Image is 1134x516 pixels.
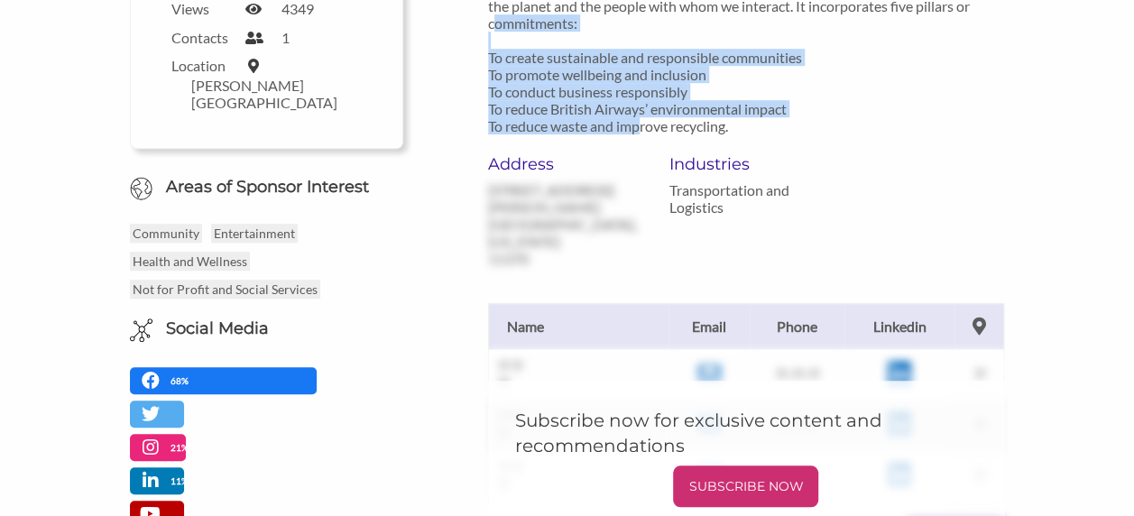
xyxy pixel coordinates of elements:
[171,439,193,456] p: 21%
[166,318,269,340] h6: Social Media
[116,176,417,198] h6: Areas of Sponsor Interest
[750,303,844,349] th: Phone
[844,303,954,349] th: Linkedin
[668,303,750,349] th: Email
[669,181,824,216] p: Transportation and Logistics
[515,465,978,507] a: SUBSCRIBE NOW
[130,177,153,200] img: Globe Icon
[211,224,298,243] p: Entertainment
[191,77,362,111] label: [PERSON_NAME][GEOGRAPHIC_DATA]
[515,408,978,458] h5: Subscribe now for exclusive content and recommendations
[488,303,668,349] th: Name
[669,154,824,174] h6: Industries
[171,29,235,46] label: Contacts
[130,224,202,243] p: Community
[130,280,320,299] p: Not for Profit and Social Services
[130,318,153,342] img: Social Media Icon
[130,252,250,271] p: Health and Wellness
[171,57,235,74] label: Location
[488,154,642,174] h6: Address
[680,473,811,500] p: SUBSCRIBE NOW
[171,373,193,390] p: 68%
[281,29,290,46] label: 1
[171,473,193,490] p: 11%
